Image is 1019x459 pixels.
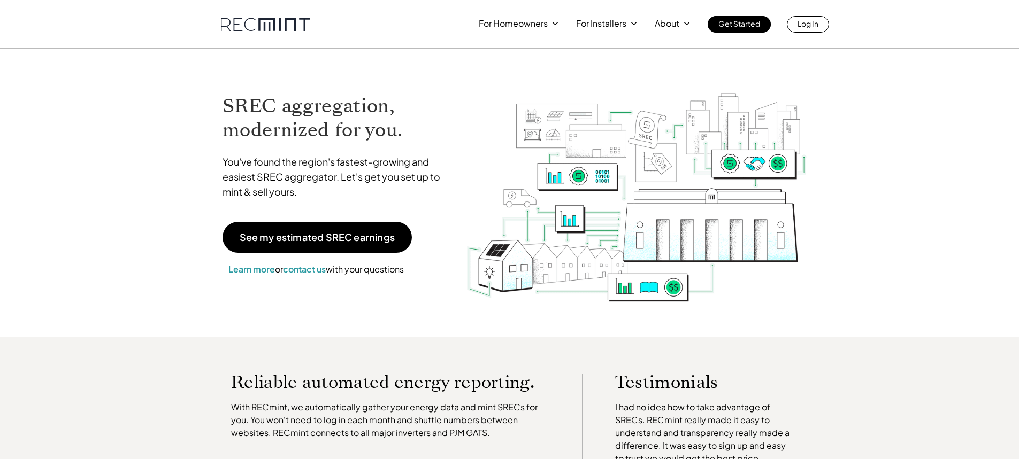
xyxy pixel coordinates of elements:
[718,16,760,31] p: Get Started
[231,401,550,439] p: With RECmint, we automatically gather your energy data and mint SRECs for you. You won't need to ...
[228,263,275,275] a: Learn more
[240,232,395,242] p: See my estimated SREC earnings
[231,374,550,390] p: Reliable automated energy reporting.
[223,154,450,199] p: You've found the region's fastest-growing and easiest SREC aggregator. Let's get you set up to mi...
[283,263,326,275] a: contact us
[708,16,771,33] a: Get Started
[466,65,807,305] img: RECmint value cycle
[479,16,548,31] p: For Homeowners
[223,222,412,253] a: See my estimated SREC earnings
[787,16,829,33] a: Log In
[576,16,626,31] p: For Installers
[223,262,410,276] p: or with your questions
[655,16,679,31] p: About
[223,94,450,142] h1: SREC aggregation, modernized for you.
[798,16,818,31] p: Log In
[615,374,775,390] p: Testimonials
